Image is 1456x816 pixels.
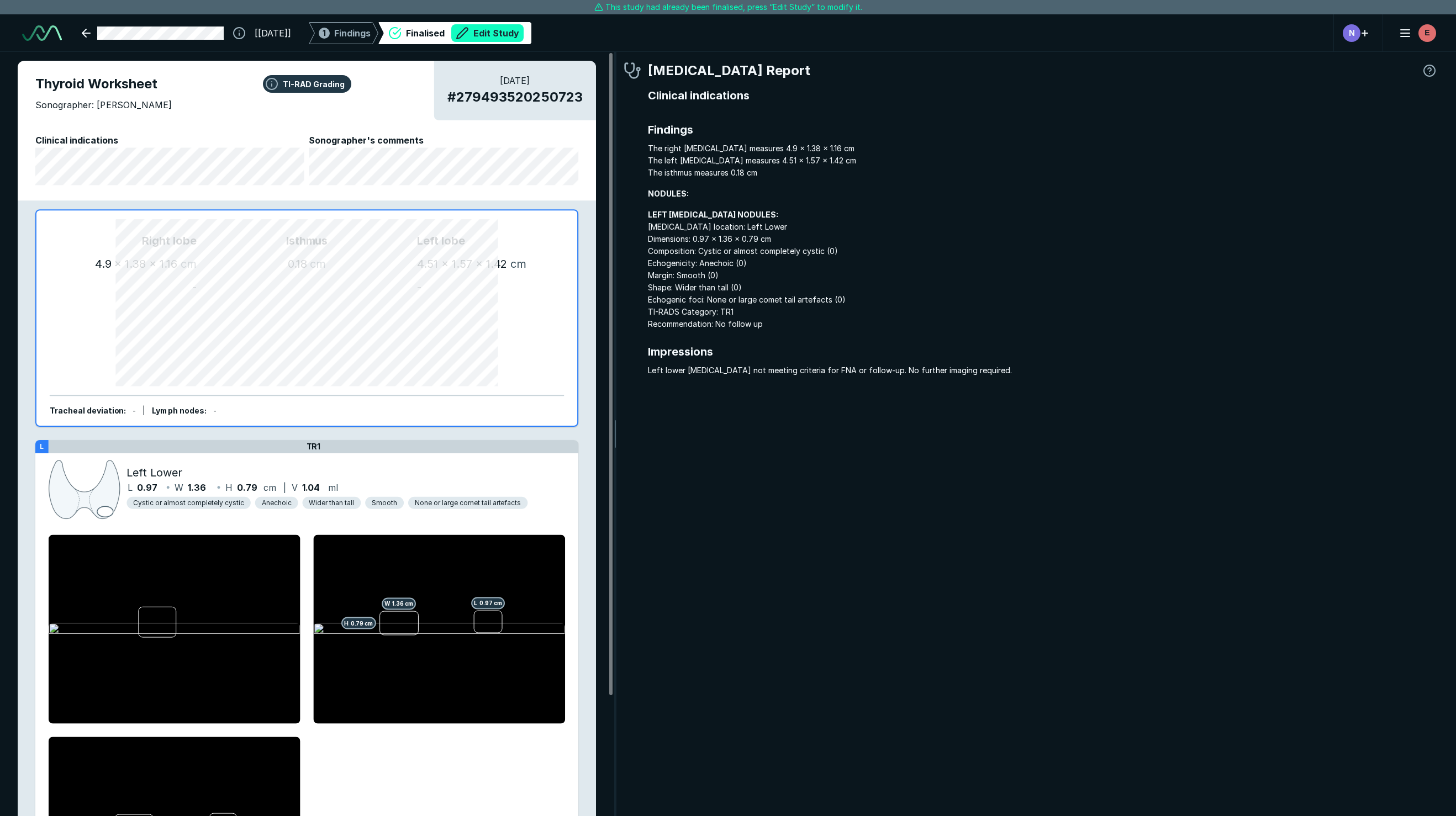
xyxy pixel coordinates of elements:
span: Left lobe [417,232,551,249]
span: [MEDICAL_DATA] Report [648,61,810,81]
div: avatar-name [1418,24,1436,42]
span: H 0.79 cm [341,617,376,629]
strong: LEFT [MEDICAL_DATA] NODULES: [648,210,778,219]
span: cm [181,257,197,271]
span: [DATE] [447,74,583,87]
div: avatar-name [1343,24,1360,42]
span: Wider than tall [309,498,354,508]
span: The right [MEDICAL_DATA] measures 4.9 x 1.38 x 1.16 cm The left [MEDICAL_DATA] measures 4.51 x 1.... [648,142,1438,179]
div: - [133,405,136,417]
button: TI-RAD Grading [263,75,351,93]
div: - [63,279,197,295]
span: V [292,481,298,494]
span: 0.97 [137,481,157,494]
span: Impressions [648,343,1438,360]
span: None or large comet tail artefacts [415,498,521,508]
span: 0.79 [237,481,257,494]
img: See-Mode Logo [22,25,62,41]
span: Smooth [372,498,397,508]
span: L 0.97 cm [471,597,505,610]
span: Clinical indications [35,134,305,147]
div: - [417,279,551,295]
span: Thyroid Worksheet [35,74,578,94]
span: Left Lower [126,464,182,481]
span: cm [263,481,276,494]
span: 1 [323,27,326,39]
span: Isthmus [197,232,417,249]
span: [[DATE]] [255,27,291,40]
div: FinalisedEdit Study [378,22,531,44]
button: Edit Study [451,24,524,42]
span: | [283,482,286,493]
a: See-Mode Logo [18,21,66,45]
span: N [1349,27,1355,39]
span: Findings [648,121,1438,138]
span: Sonographer: [PERSON_NAME] [35,98,172,112]
strong: L [40,442,44,451]
span: TR1 [307,442,321,452]
span: W 1.36 cm [382,598,416,610]
span: Clinical indications [648,87,1438,104]
strong: NODULES: [648,189,689,198]
span: 4.51 x 1.57 x 1.42 [417,257,508,271]
span: W [175,481,183,494]
span: cm [510,257,526,271]
div: 1Findings [309,22,378,44]
img: lxn6Hv2CXToAAAQIECBAgQIAAAQIECBAgQIAAAQIECBAgQIAAAQIECBAgQIAAAQIECBAgQIAAAQIECBAgQIAAAQIECBAgQIAA... [49,458,120,522]
span: # 279493520250723 [447,87,583,107]
button: avatar-name [1392,22,1438,44]
span: 1.04 [302,481,320,494]
span: 1.36 [188,481,206,494]
span: Tracheal deviation : [50,406,126,416]
span: E [1425,27,1429,39]
span: L [128,481,133,494]
span: ml [328,481,338,494]
span: [MEDICAL_DATA] location: Left Lower Dimensions: 0.97 x 1.36 x 0.79 cm Composition: Cystic or almo... [648,209,1438,330]
span: cm [310,257,326,271]
span: This study had already been finalised, press “Edit Study” to modify it. [605,1,862,13]
span: H [225,481,233,494]
span: Cystic or almost completely cystic [133,498,244,508]
span: Lymph nodes : [152,406,207,416]
span: 4.9 x 1.38 x 1.16 [95,257,178,271]
div: Finalised [406,24,524,42]
span: Findings [334,27,371,40]
span: Left lower [MEDICAL_DATA] not meeting criteria for FNA or follow-up. No further imaging required. [648,364,1438,377]
div: | [143,405,145,417]
span: 0.18 [288,257,307,271]
span: - [213,406,217,416]
span: Right lobe [63,232,197,249]
span: Anechoic [262,498,292,508]
span: Sonographer's comments [309,134,578,147]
